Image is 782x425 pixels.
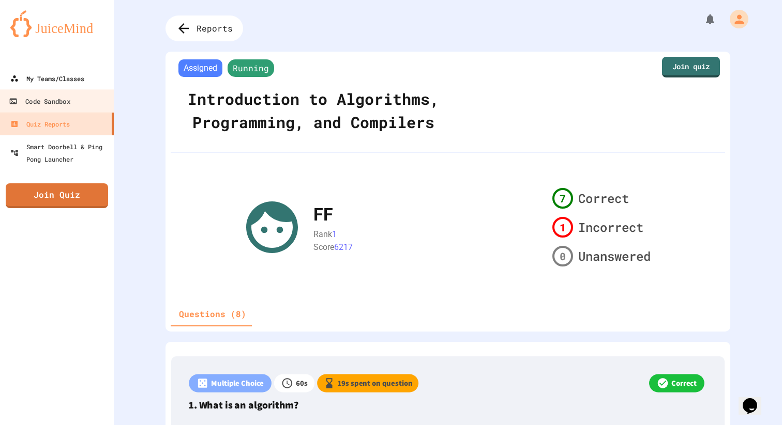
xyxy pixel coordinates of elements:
div: Code Sandbox [9,95,70,108]
div: Introduction to Algorithms, Programming, and Compilers [176,80,450,141]
div: 7 [552,188,573,209]
span: 6217 [334,242,353,251]
span: Incorrect [578,218,643,237]
div: basic tabs example [171,302,254,326]
div: FF [313,201,333,228]
span: Score [313,242,334,251]
span: Assigned [178,59,222,77]
div: 1 [552,217,573,238]
p: 19 s spent on question [338,377,412,389]
a: Join Quiz [6,183,108,208]
div: 0 [552,246,573,266]
span: Rank [313,229,332,239]
div: My Account [719,7,751,31]
div: My Teams/Classes [10,72,84,85]
p: Multiple Choice [211,377,264,389]
span: Running [228,59,274,77]
span: 1 [332,229,337,239]
span: Reports [197,22,233,35]
div: My Notifications [685,10,719,28]
p: 1. What is an algorithm? [189,397,707,412]
iframe: chat widget [739,384,772,415]
button: Questions (8) [171,302,254,326]
img: logo-orange.svg [10,10,103,37]
span: Correct [578,189,629,208]
span: Unanswered [578,247,651,265]
div: Smart Doorbell & Ping Pong Launcher [10,140,110,165]
div: Quiz Reports [10,118,70,130]
p: 60 s [296,377,308,389]
a: Join quiz [662,57,720,77]
p: Correct [671,377,697,389]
